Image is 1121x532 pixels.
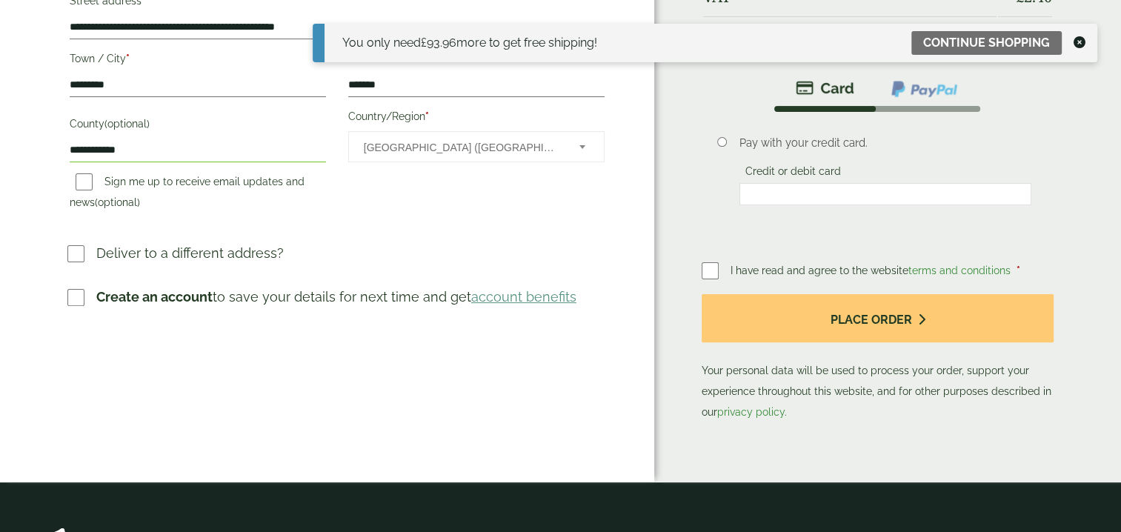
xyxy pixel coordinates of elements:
label: County [70,113,326,139]
span: 93.96 [421,36,456,50]
abbr: required [425,110,429,122]
span: United Kingdom (UK) [364,132,559,163]
label: Credit or debit card [739,165,847,182]
img: ppcp-gateway.png [890,79,959,99]
abbr: required [1017,265,1020,276]
strong: Create an account [96,289,213,305]
span: (optional) [104,118,150,130]
th: Total [703,16,997,53]
abbr: required [126,53,130,64]
a: Continue shopping [911,31,1062,55]
a: account benefits [471,289,576,305]
p: to save your details for next time and get [96,287,576,307]
div: You only need more to get free shipping! [342,34,597,52]
p: Deliver to a different address? [96,243,284,263]
label: Country/Region [348,106,605,131]
iframe: Secure card payment input frame [744,187,1026,201]
p: Your personal data will be used to process your order, support your experience throughout this we... [702,294,1054,422]
img: stripe.png [796,79,854,97]
span: I have read and agree to the website [731,265,1014,276]
span: (optional) [95,196,140,208]
label: Town / City [70,48,326,73]
span: £ [421,36,427,50]
span: Country/Region [348,131,605,162]
input: Sign me up to receive email updates and news(optional) [76,173,93,190]
p: Pay with your credit card. [739,135,1031,151]
label: Sign me up to receive email updates and news [70,176,305,213]
a: terms and conditions [908,265,1011,276]
button: Place order [702,294,1054,342]
a: privacy policy [717,406,785,418]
